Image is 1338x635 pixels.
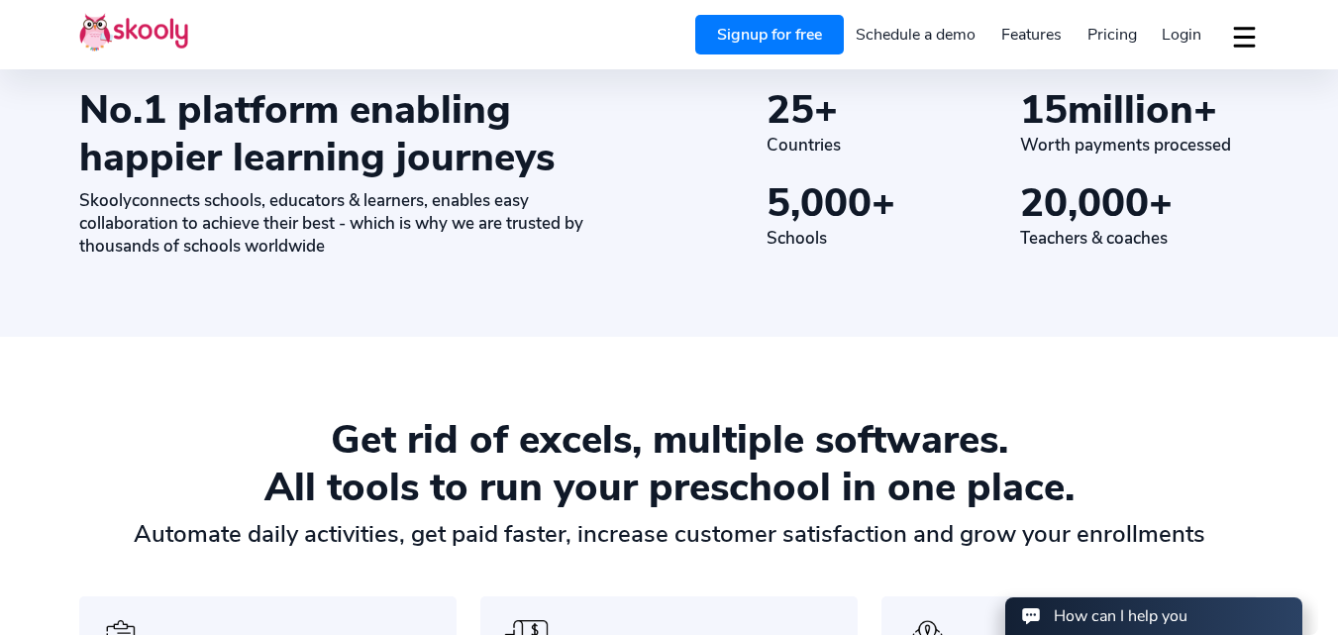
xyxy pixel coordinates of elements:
span: Pricing [1087,24,1137,46]
div: All tools to run your preschool in one place. [79,464,1259,511]
div: + [767,86,1005,134]
button: dropdown menu [1230,14,1259,59]
span: 25 [767,83,814,137]
div: + [1020,179,1259,227]
span: 5,000 [767,176,872,230]
div: Schools [767,227,1005,250]
a: Signup for free [695,15,844,54]
a: Features [988,19,1075,51]
div: Teachers & coaches [1020,227,1259,250]
div: Automate daily activities, get paid faster, increase customer satisfaction and grow your enrollments [79,519,1259,549]
span: Skooly [79,189,132,212]
div: Countries [767,134,1005,157]
div: connects schools, educators & learners, enables easy collaboration to achieve their best - which ... [79,189,624,258]
span: 20,000 [1020,176,1149,230]
img: Skooly [79,13,188,52]
div: Get rid of excels, multiple softwares. [79,416,1259,464]
span: 15 [1020,83,1068,137]
div: + [767,179,1005,227]
a: Schedule a demo [844,19,989,51]
a: Pricing [1075,19,1150,51]
span: Login [1162,24,1201,46]
div: Worth payments processed [1020,134,1259,157]
a: Login [1149,19,1214,51]
div: million+ [1020,86,1259,134]
div: No.1 platform enabling happier learning journeys [79,86,624,181]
